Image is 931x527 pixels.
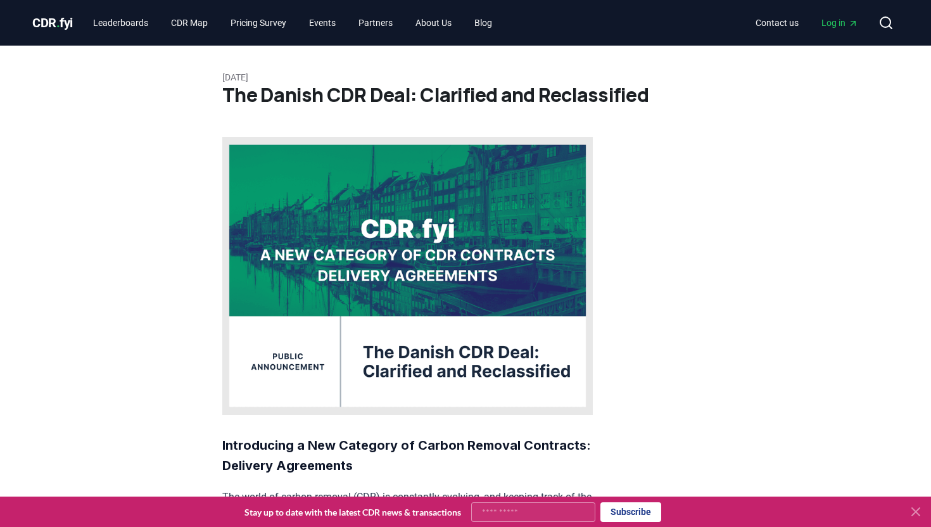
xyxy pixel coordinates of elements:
span: Log in [821,16,858,29]
a: Pricing Survey [220,11,296,34]
a: Partners [348,11,403,34]
a: Leaderboards [83,11,158,34]
a: CDR Map [161,11,218,34]
a: Contact us [745,11,809,34]
nav: Main [83,11,502,34]
a: CDR.fyi [32,14,73,32]
span: . [56,15,60,30]
a: Blog [464,11,502,34]
h1: The Danish CDR Deal: Clarified and Reclassified [222,84,709,106]
a: About Us [405,11,462,34]
a: Log in [811,11,868,34]
strong: Introducing a New Category of Carbon Removal Contracts: Delivery Agreements [222,438,591,473]
nav: Main [745,11,868,34]
a: Events [299,11,346,34]
p: [DATE] [222,71,709,84]
span: CDR fyi [32,15,73,30]
img: blog post image [222,137,593,415]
